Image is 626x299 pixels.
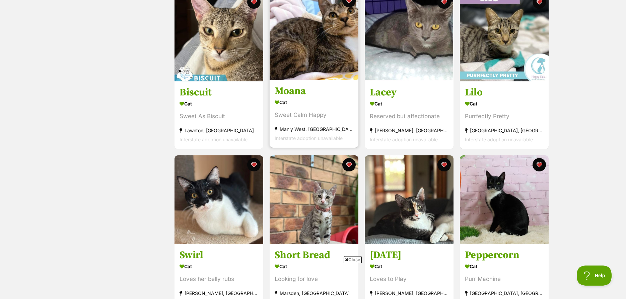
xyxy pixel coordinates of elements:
[180,86,258,99] h3: Biscuit
[465,112,544,121] div: Purrfectly Pretty
[370,99,448,108] div: Cat
[465,126,544,135] div: [GEOGRAPHIC_DATA], [GEOGRAPHIC_DATA]
[370,137,438,142] span: Interstate adoption unavailable
[180,275,258,284] div: Loves her belly rubs
[275,261,353,271] div: Cat
[180,137,248,142] span: Interstate adoption unavailable
[465,137,533,142] span: Interstate adoption unavailable
[175,81,263,149] a: Biscuit Cat Sweet As Biscuit Lawnton, [GEOGRAPHIC_DATA] Interstate adoption unavailable favourite
[270,155,358,244] img: Short Bread
[370,289,448,298] div: [PERSON_NAME], [GEOGRAPHIC_DATA]
[370,112,448,121] div: Reserved but affectionate
[460,155,549,244] img: Peppercorn
[175,155,263,244] img: Swirl
[465,289,544,298] div: [GEOGRAPHIC_DATA], [GEOGRAPHIC_DATA]
[180,99,258,108] div: Cat
[191,266,435,296] iframe: Advertisement
[437,158,451,171] button: favourite
[370,261,448,271] div: Cat
[370,275,448,284] div: Loves to Play
[275,135,343,141] span: Interstate adoption unavailable
[342,158,356,171] button: favourite
[365,81,454,149] a: Lacey Cat Reserved but affectionate [PERSON_NAME], [GEOGRAPHIC_DATA] Interstate adoption unavaila...
[460,81,549,149] a: Lilo Cat Purrfectly Pretty [GEOGRAPHIC_DATA], [GEOGRAPHIC_DATA] Interstate adoption unavailable f...
[370,126,448,135] div: [PERSON_NAME], [GEOGRAPHIC_DATA]
[180,289,258,298] div: [PERSON_NAME], [GEOGRAPHIC_DATA]
[465,99,544,108] div: Cat
[465,261,544,271] div: Cat
[344,256,362,263] span: Close
[370,249,448,261] h3: [DATE]
[533,158,546,171] button: favourite
[275,97,353,107] div: Cat
[275,125,353,134] div: Manly West, [GEOGRAPHIC_DATA]
[275,110,353,120] div: Sweet Calm Happy
[180,126,258,135] div: Lawnton, [GEOGRAPHIC_DATA]
[180,112,258,121] div: Sweet As Biscuit
[275,249,353,261] h3: Short Bread
[180,249,258,261] h3: Swirl
[180,261,258,271] div: Cat
[370,86,448,99] h3: Lacey
[275,85,353,97] h3: Moana
[577,266,613,286] iframe: Help Scout Beacon - Open
[465,249,544,261] h3: Peppercorn
[365,155,454,244] img: Noël
[247,158,261,171] button: favourite
[465,86,544,99] h3: Lilo
[465,275,544,284] div: Purr Machine
[270,80,358,148] a: Moana Cat Sweet Calm Happy Manly West, [GEOGRAPHIC_DATA] Interstate adoption unavailable favourite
